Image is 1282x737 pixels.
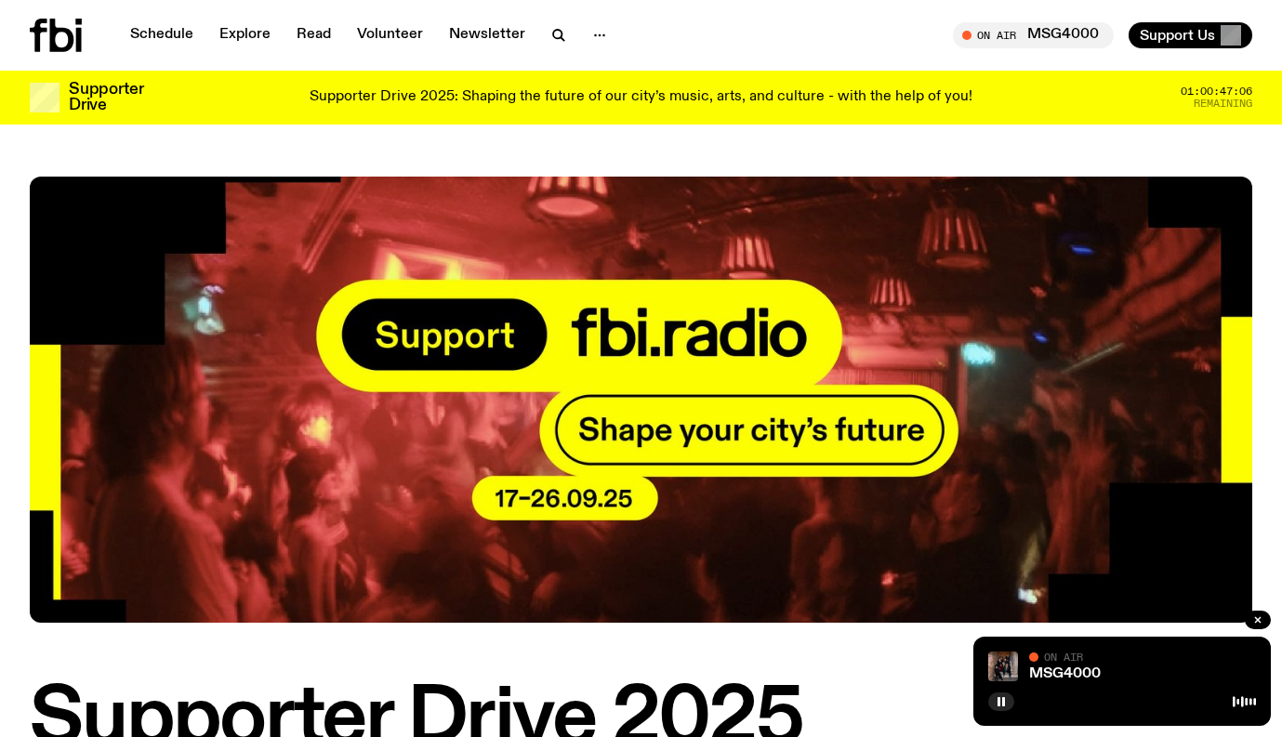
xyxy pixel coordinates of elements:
[1181,86,1252,97] span: 01:00:47:06
[438,22,536,48] a: Newsletter
[1129,22,1252,48] button: Support Us
[69,82,143,113] h3: Supporter Drive
[1044,651,1083,663] span: On Air
[953,22,1114,48] button: On AirMSG4000
[1140,27,1215,44] span: Support Us
[119,22,205,48] a: Schedule
[1029,666,1101,681] a: MSG4000
[208,22,282,48] a: Explore
[310,89,972,106] p: Supporter Drive 2025: Shaping the future of our city’s music, arts, and culture - with the help o...
[346,22,434,48] a: Volunteer
[285,22,342,48] a: Read
[1194,99,1252,109] span: Remaining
